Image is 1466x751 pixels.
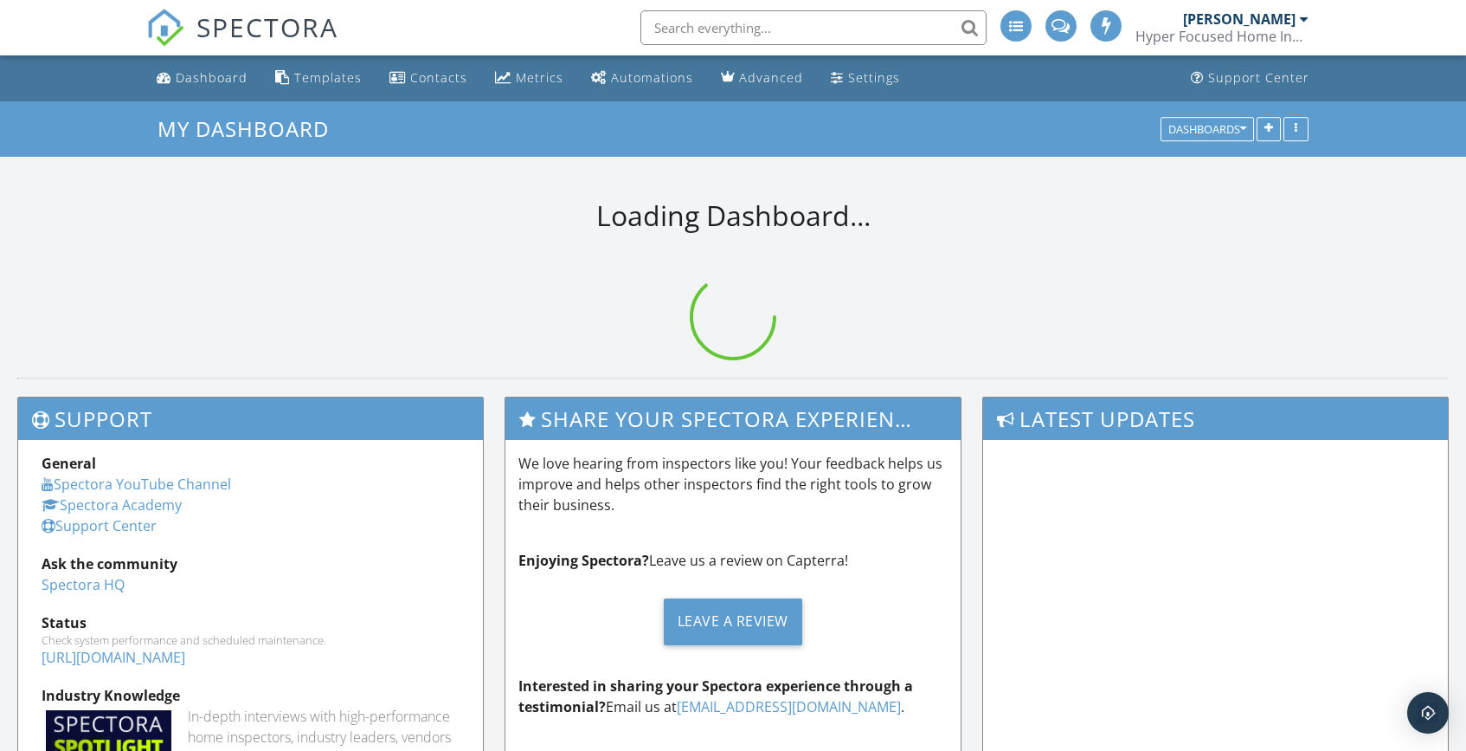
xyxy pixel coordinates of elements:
div: Templates [294,69,362,86]
div: Contacts [410,69,467,86]
h3: Support [18,398,483,440]
a: Spectora YouTube Channel [42,475,231,494]
div: Leave a Review [664,599,802,645]
a: Contacts [383,62,474,94]
h3: Latest Updates [983,398,1448,440]
div: Open Intercom Messenger [1407,692,1449,734]
a: Settings [824,62,907,94]
strong: Enjoying Spectora? [518,551,649,570]
a: Automations (Advanced) [584,62,700,94]
a: Dashboard [150,62,254,94]
div: Status [42,612,460,633]
div: Check system performance and scheduled maintenance. [42,633,460,647]
div: Support Center [1208,69,1309,86]
div: Dashboards [1168,123,1246,135]
div: Settings [848,69,900,86]
a: Leave a Review [518,585,947,658]
a: [EMAIL_ADDRESS][DOMAIN_NAME] [677,697,901,716]
a: [URL][DOMAIN_NAME] [42,648,185,667]
div: Dashboard [176,69,248,86]
input: Search everything... [640,10,987,45]
p: Leave us a review on Capterra! [518,550,947,571]
div: Advanced [739,69,803,86]
div: Metrics [516,69,563,86]
div: Ask the community [42,554,460,574]
a: Advanced [714,62,810,94]
a: Support Center [42,516,157,535]
div: [PERSON_NAME] [1183,10,1296,28]
p: We love hearing from inspectors like you! Your feedback helps us improve and helps other inspecto... [518,453,947,515]
a: Spectora HQ [42,575,125,594]
a: My Dashboard [158,114,344,143]
button: Dashboards [1161,117,1254,141]
h3: Share Your Spectora Experience [505,398,960,440]
div: Hyper Focused Home Inspections [1135,28,1308,45]
a: Spectora Academy [42,495,182,515]
a: Templates [268,62,369,94]
strong: Interested in sharing your Spectora experience through a testimonial? [518,677,913,716]
a: SPECTORA [146,23,338,60]
a: Metrics [488,62,570,94]
a: Support Center [1184,62,1316,94]
div: Automations [611,69,693,86]
img: The Best Home Inspection Software - Spectora [146,9,184,47]
div: Industry Knowledge [42,685,460,706]
span: SPECTORA [196,9,338,45]
p: Email us at . [518,676,947,717]
strong: General [42,454,96,473]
